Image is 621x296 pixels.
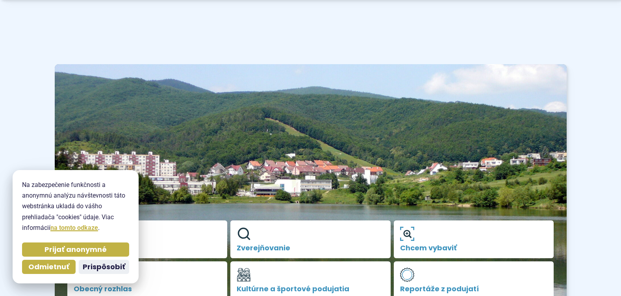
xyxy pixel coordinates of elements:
[237,244,384,252] span: Zverejňovanie
[74,244,221,252] span: Úradná tabuľa
[28,263,69,272] span: Odmietnuť
[400,244,548,252] span: Chcem vybaviť
[44,245,107,254] span: Prijať anonymné
[67,220,228,258] a: Úradná tabuľa
[74,285,221,293] span: Obecný rozhlas
[22,242,129,257] button: Prijať anonymné
[230,220,391,258] a: Zverejňovanie
[22,260,76,274] button: Odmietnuť
[237,285,384,293] span: Kultúrne a športové podujatia
[50,224,98,231] a: na tomto odkaze
[394,220,554,258] a: Chcem vybaviť
[83,263,125,272] span: Prispôsobiť
[79,260,129,274] button: Prispôsobiť
[22,179,129,233] p: Na zabezpečenie funkčnosti a anonymnú analýzu návštevnosti táto webstránka ukladá do vášho prehli...
[400,285,548,293] span: Reportáže z podujatí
